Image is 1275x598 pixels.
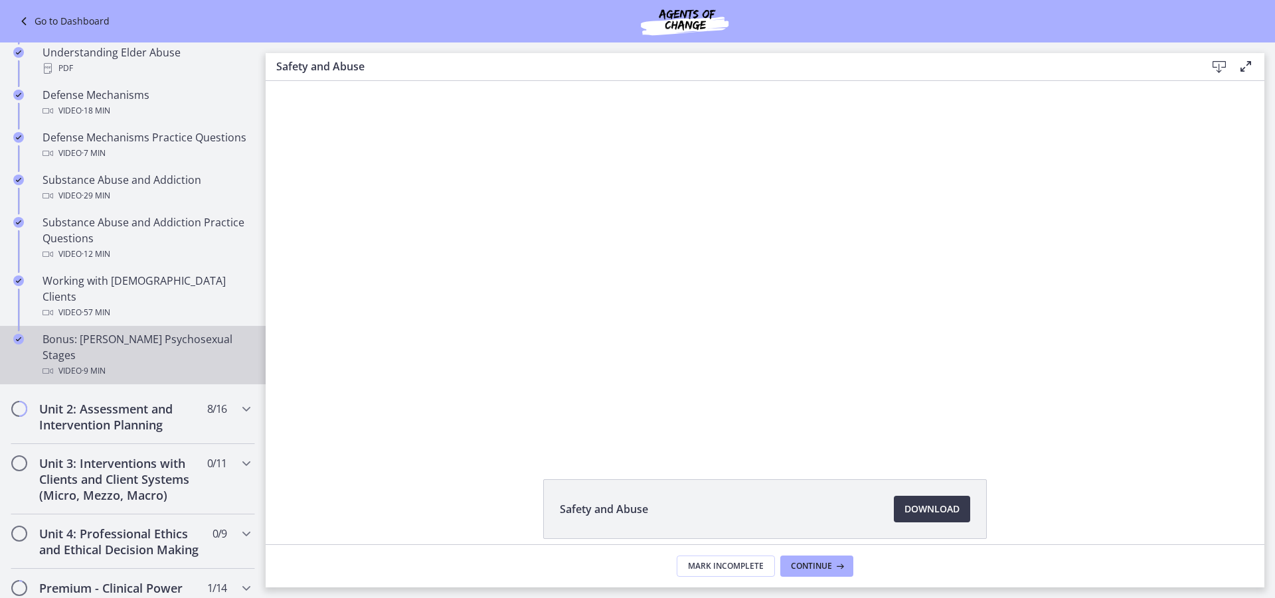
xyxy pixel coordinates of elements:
h2: Unit 4: Professional Ethics and Ethical Decision Making [39,526,201,558]
span: · 57 min [82,305,110,321]
div: Video [42,305,250,321]
span: Download [904,501,960,517]
span: 8 / 16 [207,401,226,417]
button: Mark Incomplete [677,556,775,577]
i: Completed [13,90,24,100]
div: Video [42,188,250,204]
span: 0 / 11 [207,455,226,471]
span: · 18 min [82,103,110,119]
div: Video [42,363,250,379]
h3: Safety and Abuse [276,58,1185,74]
div: Bonus: [PERSON_NAME] Psychosexual Stages [42,331,250,379]
span: Safety and Abuse [560,501,648,517]
span: 1 / 14 [207,580,226,596]
h2: Unit 2: Assessment and Intervention Planning [39,401,201,433]
span: · 9 min [82,363,106,379]
div: Video [42,246,250,262]
i: Completed [13,47,24,58]
span: Mark Incomplete [688,561,764,571]
div: Substance Abuse and Addiction Practice Questions [42,214,250,262]
span: Continue [791,561,832,571]
a: Download [894,496,970,522]
div: Working with [DEMOGRAPHIC_DATA] Clients [42,273,250,321]
iframe: Video Lesson [266,81,1264,449]
h2: Unit 3: Interventions with Clients and Client Systems (Micro, Mezzo, Macro) [39,455,201,503]
i: Completed [13,132,24,143]
span: 0 / 9 [212,526,226,542]
i: Completed [13,217,24,228]
i: Completed [13,175,24,185]
i: Completed [13,334,24,344]
div: Defense Mechanisms [42,87,250,119]
a: Go to Dashboard [16,13,110,29]
div: Understanding Elder Abuse [42,44,250,76]
span: · 29 min [82,188,110,204]
button: Continue [780,556,853,577]
i: Completed [13,275,24,286]
div: Defense Mechanisms Practice Questions [42,129,250,161]
div: PDF [42,60,250,76]
span: · 12 min [82,246,110,262]
div: Video [42,103,250,119]
img: Agents of Change Social Work Test Prep [605,5,764,37]
span: · 7 min [82,145,106,161]
div: Substance Abuse and Addiction [42,172,250,204]
div: Video [42,145,250,161]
